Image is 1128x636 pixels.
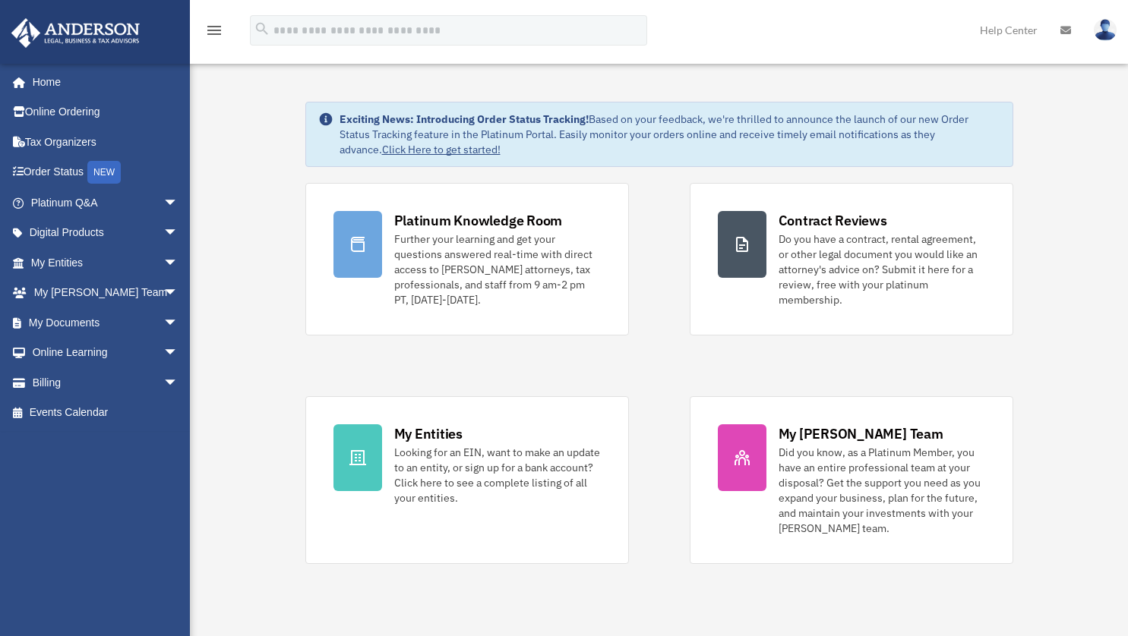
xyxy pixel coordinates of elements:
[7,18,144,48] img: Anderson Advisors Platinum Portal
[205,27,223,39] a: menu
[163,247,194,279] span: arrow_drop_down
[340,112,589,126] strong: Exciting News: Introducing Order Status Tracking!
[163,187,194,219] span: arrow_drop_down
[11,307,201,338] a: My Documentsarrow_drop_down
[1094,19,1117,41] img: User Pic
[11,97,201,128] a: Online Ordering
[163,338,194,369] span: arrow_drop_down
[394,231,601,307] div: Further your learning and get your questions answered real-time with direct access to [PERSON_NAM...
[205,21,223,39] i: menu
[11,367,201,398] a: Billingarrow_drop_down
[305,183,629,335] a: Platinum Knowledge Room Further your learning and get your questions answered real-time with dire...
[690,183,1013,335] a: Contract Reviews Do you have a contract, rental agreement, or other legal document you would like...
[779,445,985,536] div: Did you know, as a Platinum Member, you have an entire professional team at your disposal? Get th...
[163,278,194,309] span: arrow_drop_down
[163,307,194,338] span: arrow_drop_down
[340,112,1000,157] div: Based on your feedback, we're thrilled to announce the launch of our new Order Status Tracking fe...
[779,424,943,443] div: My [PERSON_NAME] Team
[11,278,201,308] a: My [PERSON_NAME] Teamarrow_drop_down
[163,218,194,249] span: arrow_drop_down
[779,231,985,307] div: Do you have a contract, rental agreement, or other legal document you would like an attorney's ad...
[690,396,1013,564] a: My [PERSON_NAME] Team Did you know, as a Platinum Member, you have an entire professional team at...
[87,161,121,184] div: NEW
[394,424,463,443] div: My Entities
[779,211,887,230] div: Contract Reviews
[394,211,563,230] div: Platinum Knowledge Room
[11,247,201,278] a: My Entitiesarrow_drop_down
[305,396,629,564] a: My Entities Looking for an EIN, want to make an update to an entity, or sign up for a bank accoun...
[11,127,201,157] a: Tax Organizers
[11,187,201,218] a: Platinum Q&Aarrow_drop_down
[394,445,601,505] div: Looking for an EIN, want to make an update to an entity, or sign up for a bank account? Click her...
[163,367,194,398] span: arrow_drop_down
[11,338,201,368] a: Online Learningarrow_drop_down
[11,157,201,188] a: Order StatusNEW
[254,20,270,37] i: search
[11,218,201,248] a: Digital Productsarrow_drop_down
[11,398,201,428] a: Events Calendar
[11,67,194,97] a: Home
[382,143,501,156] a: Click Here to get started!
